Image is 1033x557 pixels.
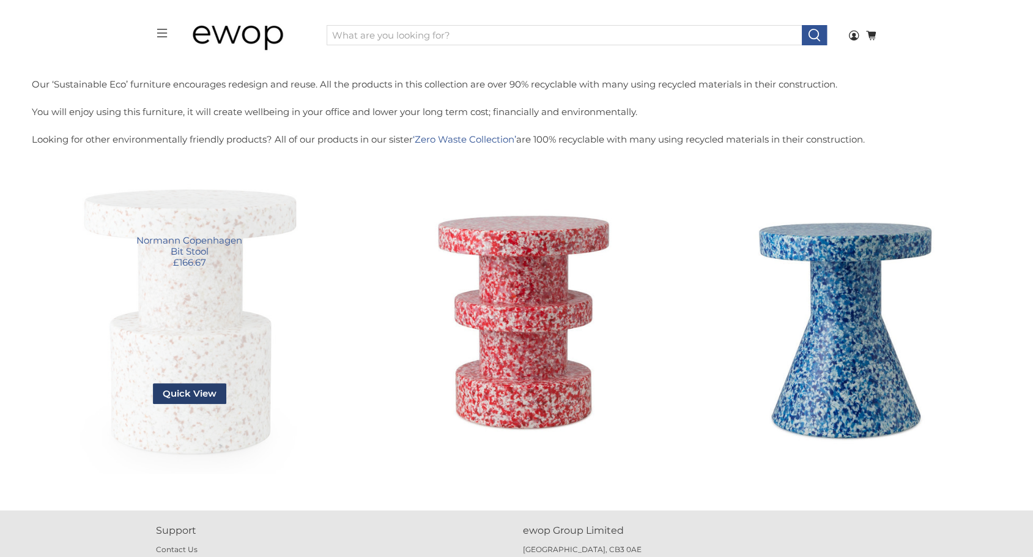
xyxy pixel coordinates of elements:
span: Quick View [153,383,226,404]
a: ‘Zero Waste Collection’ [413,133,516,145]
span: are 100% recyclable with many using recycled materials in their construction. [516,133,865,145]
p: Support [156,523,511,538]
img: Bit Stool Cone [686,159,1001,474]
p: The furniture you find in this collection is beautifully designed with longevity built into its d... [32,23,1001,147]
a: Contact Us [156,545,198,554]
input: What are you looking for? [327,25,802,46]
p: ewop Group Limited [523,523,878,538]
a: Bit Stool [32,159,347,474]
span: Looking for other environmentally friendly products? All of our products in our sister [32,133,413,145]
img: Bit Stool Stack [359,159,674,474]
